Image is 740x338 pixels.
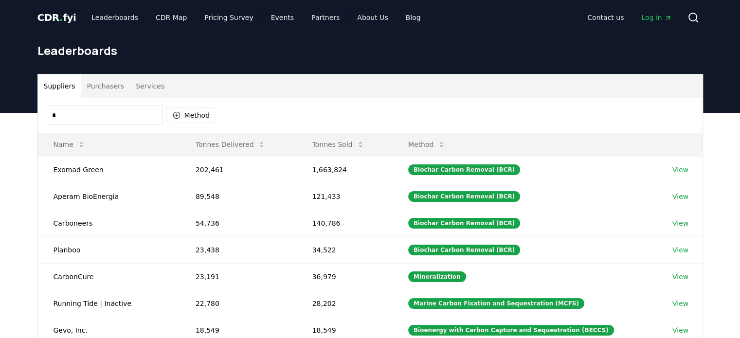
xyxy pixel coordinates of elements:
[84,9,146,26] a: Leaderboards
[398,9,429,26] a: Blog
[46,135,93,154] button: Name
[672,165,688,175] a: View
[166,107,217,123] button: Method
[408,298,584,309] div: Marine Carbon Fixation and Sequestration (MCFS)
[180,156,297,183] td: 202,461
[400,135,453,154] button: Method
[84,9,428,26] nav: Main
[148,9,195,26] a: CDR Map
[38,183,180,210] td: Aperam BioEnergia
[37,12,76,23] span: CDR fyi
[38,74,81,98] button: Suppliers
[349,9,396,26] a: About Us
[180,210,297,236] td: 54,736
[180,183,297,210] td: 89,548
[38,236,180,263] td: Planboo
[188,135,273,154] button: Tonnes Delivered
[59,12,63,23] span: .
[579,9,679,26] nav: Main
[37,43,703,58] h1: Leaderboards
[180,236,297,263] td: 23,438
[641,13,671,22] span: Log in
[297,236,393,263] td: 34,522
[304,9,347,26] a: Partners
[297,210,393,236] td: 140,786
[38,290,180,317] td: Running Tide | Inactive
[297,156,393,183] td: 1,663,824
[408,325,614,336] div: Bioenergy with Carbon Capture and Sequestration (BECCS)
[81,74,130,98] button: Purchasers
[633,9,679,26] a: Log in
[197,9,261,26] a: Pricing Survey
[38,156,180,183] td: Exomad Green
[263,9,302,26] a: Events
[579,9,632,26] a: Contact us
[408,218,520,229] div: Biochar Carbon Removal (BCR)
[408,164,520,175] div: Biochar Carbon Removal (BCR)
[672,272,688,282] a: View
[180,290,297,317] td: 22,780
[37,11,76,24] a: CDR.fyi
[672,299,688,308] a: View
[180,263,297,290] td: 23,191
[130,74,170,98] button: Services
[672,325,688,335] a: View
[408,245,520,255] div: Biochar Carbon Removal (BCR)
[38,210,180,236] td: Carboneers
[408,271,466,282] div: Mineralization
[672,245,688,255] a: View
[38,263,180,290] td: CarbonCure
[297,183,393,210] td: 121,433
[305,135,372,154] button: Tonnes Sold
[297,290,393,317] td: 28,202
[672,218,688,228] a: View
[408,191,520,202] div: Biochar Carbon Removal (BCR)
[297,263,393,290] td: 36,979
[672,192,688,201] a: View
